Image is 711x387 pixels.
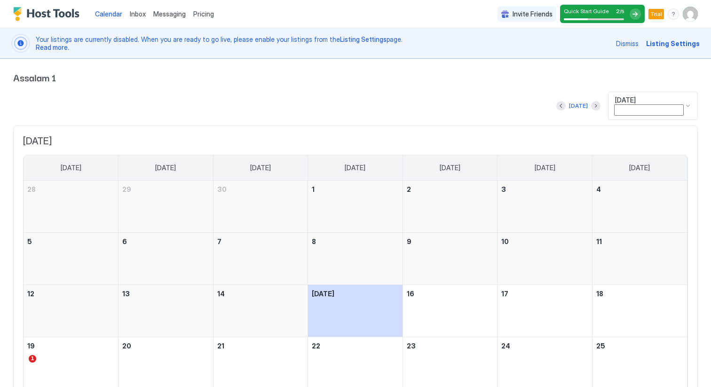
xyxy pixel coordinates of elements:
span: 20 [122,342,131,350]
span: [DATE] [629,164,650,172]
td: September 30, 2025 [213,181,308,233]
span: 17 [501,290,508,298]
td: October 15, 2025 [308,285,403,337]
a: October 24, 2025 [498,337,592,355]
div: [DATE] [569,102,588,110]
td: October 9, 2025 [403,233,498,285]
span: Quick Start Guide [564,8,609,15]
a: Sunday [51,155,91,181]
span: 25 [596,342,605,350]
td: October 1, 2025 [308,181,403,233]
a: October 13, 2025 [118,285,213,302]
span: 22 [312,342,320,350]
a: Host Tools Logo [13,7,84,21]
a: October 17, 2025 [498,285,592,302]
td: October 10, 2025 [498,233,592,285]
a: October 6, 2025 [118,233,213,250]
span: [DATE] [440,164,460,172]
span: 30 [217,185,227,193]
span: 6 [122,237,127,245]
a: October 9, 2025 [403,233,498,250]
a: Wednesday [335,155,375,181]
td: October 5, 2025 [24,233,118,285]
td: October 6, 2025 [118,233,213,285]
a: Calendar [95,9,122,19]
td: October 14, 2025 [213,285,308,337]
a: Messaging [153,9,186,19]
td: September 29, 2025 [118,181,213,233]
span: [DATE] [345,164,365,172]
a: October 3, 2025 [498,181,592,198]
span: [DATE] [615,96,636,104]
span: Invite Friends [513,10,553,18]
td: October 2, 2025 [403,181,498,233]
span: [DATE] [250,164,271,172]
td: October 11, 2025 [592,233,687,285]
td: October 7, 2025 [213,233,308,285]
a: October 4, 2025 [592,181,687,198]
div: menu [668,8,679,20]
span: 21 [217,342,224,350]
span: [DATE] [23,135,688,147]
a: October 25, 2025 [592,337,687,355]
a: October 20, 2025 [118,337,213,355]
span: 10 [501,237,509,245]
span: Pricing [193,10,214,18]
span: / 5 [620,8,624,15]
span: 13 [122,290,130,298]
span: 23 [407,342,416,350]
span: 2 [616,8,620,15]
span: 29 [122,185,131,193]
a: October 7, 2025 [213,233,308,250]
span: 18 [596,290,603,298]
span: 8 [312,237,316,245]
a: October 14, 2025 [213,285,308,302]
div: Listing Settings [646,39,700,48]
span: 1 [29,355,36,363]
td: October 8, 2025 [308,233,403,285]
a: October 18, 2025 [592,285,687,302]
span: Listing Settings [340,35,387,43]
td: September 28, 2025 [24,181,118,233]
a: October 8, 2025 [308,233,403,250]
a: September 30, 2025 [213,181,308,198]
a: October 5, 2025 [24,233,118,250]
span: Messaging [153,10,186,18]
span: Calendar [95,10,122,18]
span: 24 [501,342,510,350]
a: Tuesday [241,155,280,181]
a: Monday [146,155,185,181]
button: Next month [591,101,600,111]
a: October 22, 2025 [308,337,403,355]
span: 1 [312,185,315,193]
button: [DATE] [568,100,589,111]
td: October 16, 2025 [403,285,498,337]
td: October 4, 2025 [592,181,687,233]
a: October 23, 2025 [403,337,498,355]
span: 7 [217,237,221,245]
span: [DATE] [535,164,555,172]
span: Your listings are currently disabled. When you are ready to go live, please enable your listings ... [36,35,610,52]
a: October 10, 2025 [498,233,592,250]
span: 12 [27,290,34,298]
span: [DATE] [155,164,176,172]
td: October 13, 2025 [118,285,213,337]
span: 19 [27,342,35,350]
td: October 3, 2025 [498,181,592,233]
span: Read more. [36,43,69,51]
a: September 28, 2025 [24,181,118,198]
a: October 2, 2025 [403,181,498,198]
span: [DATE] [61,164,81,172]
span: Assalam 1 [13,70,698,84]
span: 3 [501,185,506,193]
span: 28 [27,185,36,193]
span: 14 [217,290,225,298]
div: Dismiss [616,39,639,48]
a: October 21, 2025 [213,337,308,355]
a: October 12, 2025 [24,285,118,302]
iframe: Intercom live chat [9,355,32,378]
td: October 18, 2025 [592,285,687,337]
a: October 16, 2025 [403,285,498,302]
